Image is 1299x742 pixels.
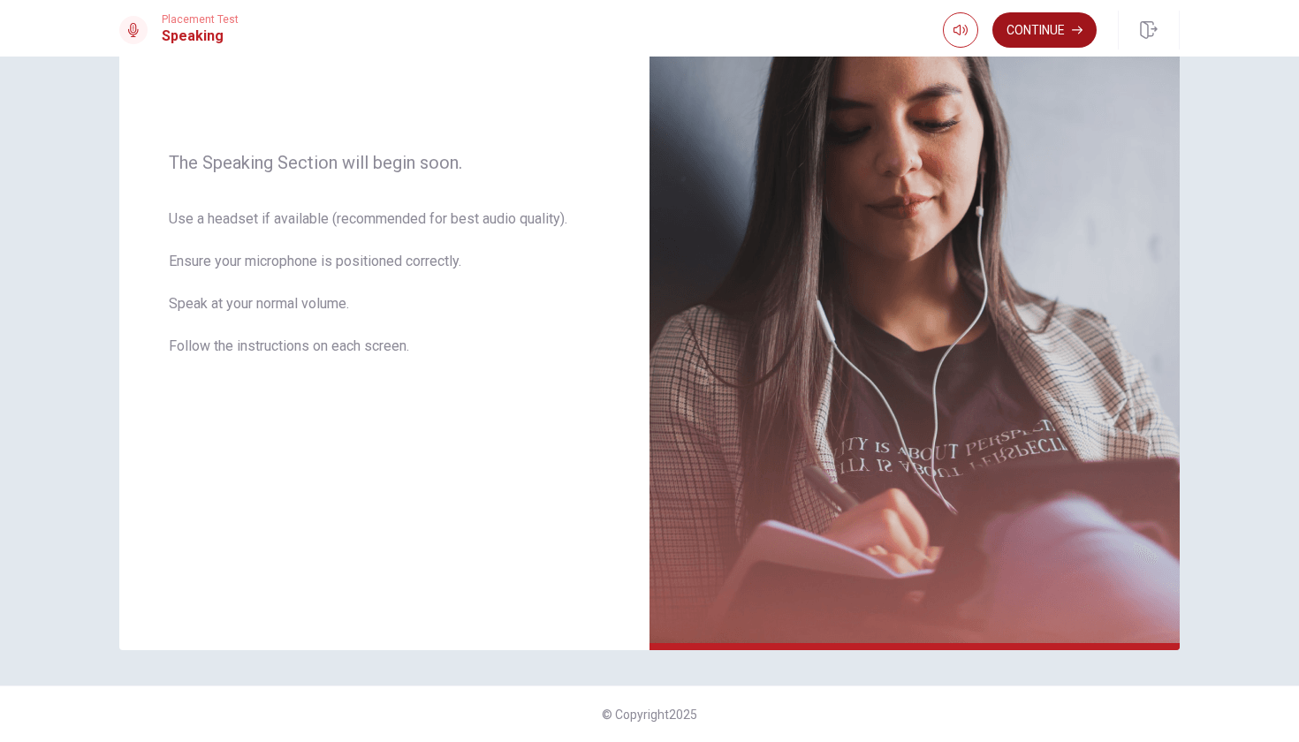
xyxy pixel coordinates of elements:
span: The Speaking Section will begin soon. [169,152,600,173]
button: Continue [992,12,1097,48]
span: Placement Test [162,13,239,26]
span: Use a headset if available (recommended for best audio quality). Ensure your microphone is positi... [169,208,600,378]
span: © Copyright 2025 [602,708,697,722]
h1: Speaking [162,26,239,47]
